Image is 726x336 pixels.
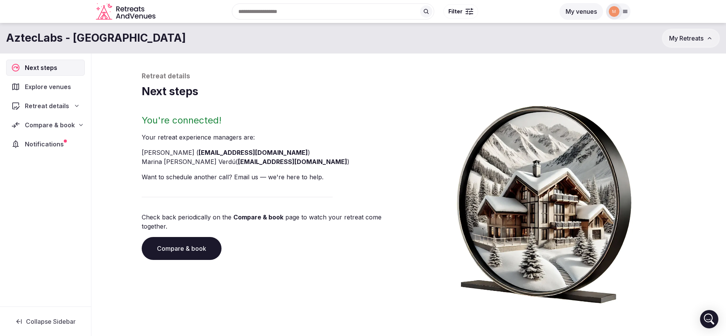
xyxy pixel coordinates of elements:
span: Compare & book [25,120,75,130]
a: Visit the homepage [96,3,157,20]
span: My Retreats [669,34,703,42]
p: Your retreat experience manager s are : [142,133,406,142]
li: [PERSON_NAME] ( ) [142,148,406,157]
a: Explore venues [6,79,85,95]
a: Compare & book [233,213,283,221]
h2: You're connected! [142,114,406,127]
span: Notifications [25,140,67,149]
p: Want to schedule another call? Email us — we're here to help. [142,172,406,182]
a: Compare & book [142,237,222,260]
h1: Next steps [142,84,676,99]
span: Explore venues [25,82,74,91]
span: Next steps [25,63,60,72]
p: Retreat details [142,72,676,81]
li: Marina [PERSON_NAME] Verdú ( ) [142,157,406,166]
svg: Retreats and Venues company logo [96,3,157,20]
span: Retreat details [25,101,69,110]
h1: AztecLabs - [GEOGRAPHIC_DATA] [6,31,186,45]
a: Notifications [6,136,85,152]
span: Filter [448,8,462,15]
img: Winter chalet retreat in picture frame [443,99,646,304]
a: [EMAIL_ADDRESS][DOMAIN_NAME] [238,158,347,166]
p: Check back periodically on the page to watch your retreat come together. [142,213,406,231]
button: Filter [443,4,478,19]
button: Collapse Sidebar [6,313,85,330]
a: [EMAIL_ADDRESS][DOMAIN_NAME] [199,149,308,156]
img: marina [609,6,619,17]
span: Collapse Sidebar [26,318,76,325]
button: My venues [559,3,603,20]
a: My venues [559,8,603,15]
div: Open Intercom Messenger [700,310,718,328]
button: My Retreats [662,29,720,48]
a: Next steps [6,60,85,76]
